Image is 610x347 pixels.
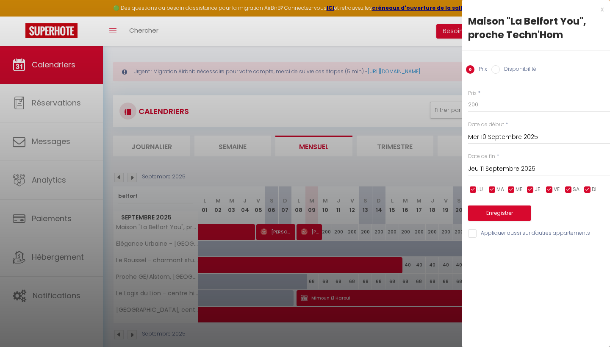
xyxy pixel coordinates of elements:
span: DI [592,186,596,194]
span: MA [496,186,504,194]
span: SA [573,186,579,194]
span: JE [535,186,540,194]
label: Prix [468,89,477,97]
button: Enregistrer [468,205,531,221]
span: LU [477,186,483,194]
label: Date de début [468,121,504,129]
label: Prix [474,65,487,75]
div: x [462,4,604,14]
label: Disponibilité [500,65,536,75]
button: Ouvrir le widget de chat LiveChat [7,3,32,29]
span: ME [516,186,522,194]
span: VE [554,186,560,194]
div: Maison "La Belfort You", proche Techn'Hom [468,14,604,42]
label: Date de fin [468,153,495,161]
